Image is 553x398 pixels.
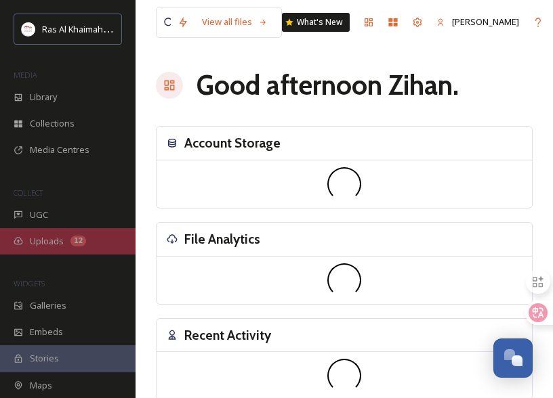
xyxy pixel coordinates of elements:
[14,187,43,198] span: COLLECT
[42,22,234,35] span: Ras Al Khaimah Tourism Development Authority
[184,326,271,345] h3: Recent Activity
[14,278,45,288] span: WIDGETS
[493,338,533,378] button: Open Chat
[282,13,350,32] a: What's New
[430,9,526,35] a: [PERSON_NAME]
[22,22,35,36] img: Logo_RAKTDA_RGB-01.png
[30,326,63,338] span: Embeds
[30,379,52,392] span: Maps
[184,133,281,153] h3: Account Storage
[195,9,274,35] a: View all files
[14,70,37,80] span: MEDIA
[452,16,519,28] span: [PERSON_NAME]
[184,229,260,249] h3: File Analytics
[30,117,75,130] span: Collections
[30,299,66,312] span: Galleries
[30,143,89,156] span: Media Centres
[197,65,459,106] h1: Good afternoon Zihan .
[30,208,48,221] span: UGC
[30,91,57,104] span: Library
[70,236,86,246] div: 12
[30,352,59,365] span: Stories
[30,235,64,248] span: Uploads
